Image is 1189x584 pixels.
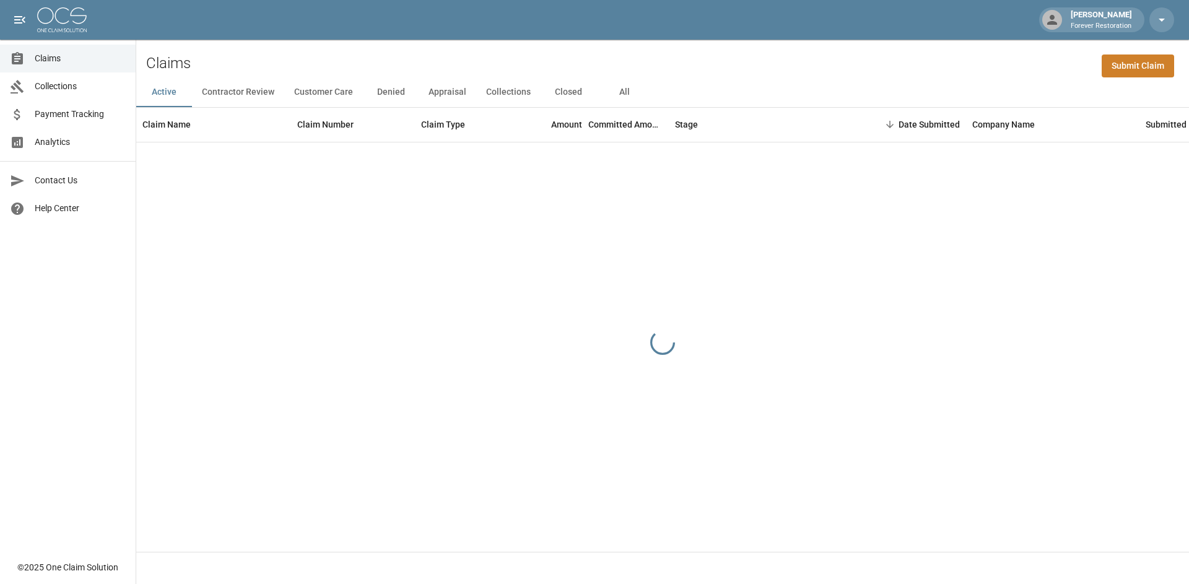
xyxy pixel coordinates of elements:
div: Amount [551,107,582,142]
button: Active [136,77,192,107]
div: © 2025 One Claim Solution [17,561,118,573]
button: Sort [881,116,899,133]
img: ocs-logo-white-transparent.png [37,7,87,32]
button: Closed [541,77,596,107]
span: Claims [35,52,126,65]
div: Claim Name [142,107,191,142]
div: Stage [669,107,855,142]
button: Appraisal [419,77,476,107]
div: Claim Number [291,107,415,142]
div: Stage [675,107,698,142]
button: Contractor Review [192,77,284,107]
span: Contact Us [35,174,126,187]
div: Claim Type [421,107,465,142]
span: Payment Tracking [35,108,126,121]
div: [PERSON_NAME] [1066,9,1137,31]
div: Claim Number [297,107,354,142]
h2: Claims [146,54,191,72]
button: All [596,77,652,107]
span: Analytics [35,136,126,149]
button: Denied [363,77,419,107]
p: Forever Restoration [1071,21,1132,32]
span: Help Center [35,202,126,215]
a: Submit Claim [1102,54,1174,77]
div: Committed Amount [588,107,663,142]
div: Date Submitted [855,107,966,142]
div: Company Name [972,107,1035,142]
div: Committed Amount [588,107,669,142]
div: Amount [508,107,588,142]
div: Date Submitted [899,107,960,142]
button: open drawer [7,7,32,32]
button: Customer Care [284,77,363,107]
button: Collections [476,77,541,107]
div: Company Name [966,107,1139,142]
div: dynamic tabs [136,77,1189,107]
span: Collections [35,80,126,93]
div: Claim Type [415,107,508,142]
div: Claim Name [136,107,291,142]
